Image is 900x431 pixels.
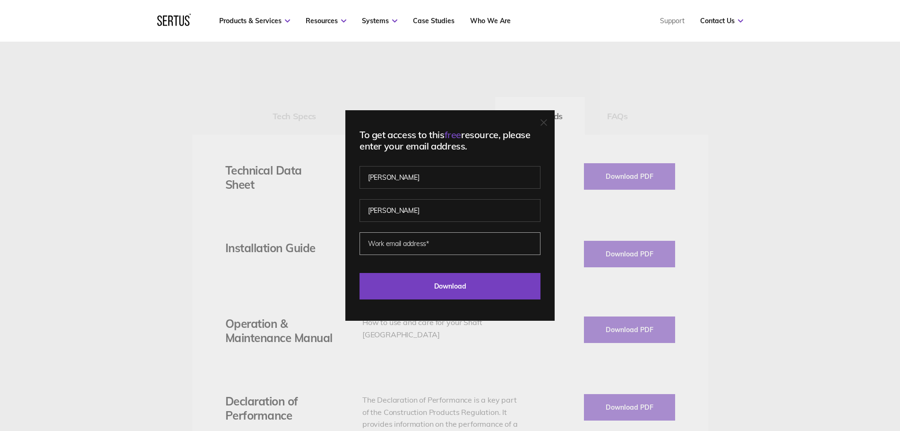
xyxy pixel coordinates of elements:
a: Products & Services [219,17,290,25]
a: Systems [362,17,397,25]
a: Contact Us [700,17,743,25]
span: free [445,129,461,141]
a: Support [660,17,685,25]
iframe: Chat Widget [730,321,900,431]
input: Download [360,273,540,299]
a: Who We Are [470,17,511,25]
div: To get access to this resource, please enter your email address. [360,129,540,152]
input: First name* [360,166,540,189]
a: Case Studies [413,17,454,25]
a: Resources [306,17,346,25]
input: Work email address* [360,232,540,255]
input: Last name* [360,199,540,222]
